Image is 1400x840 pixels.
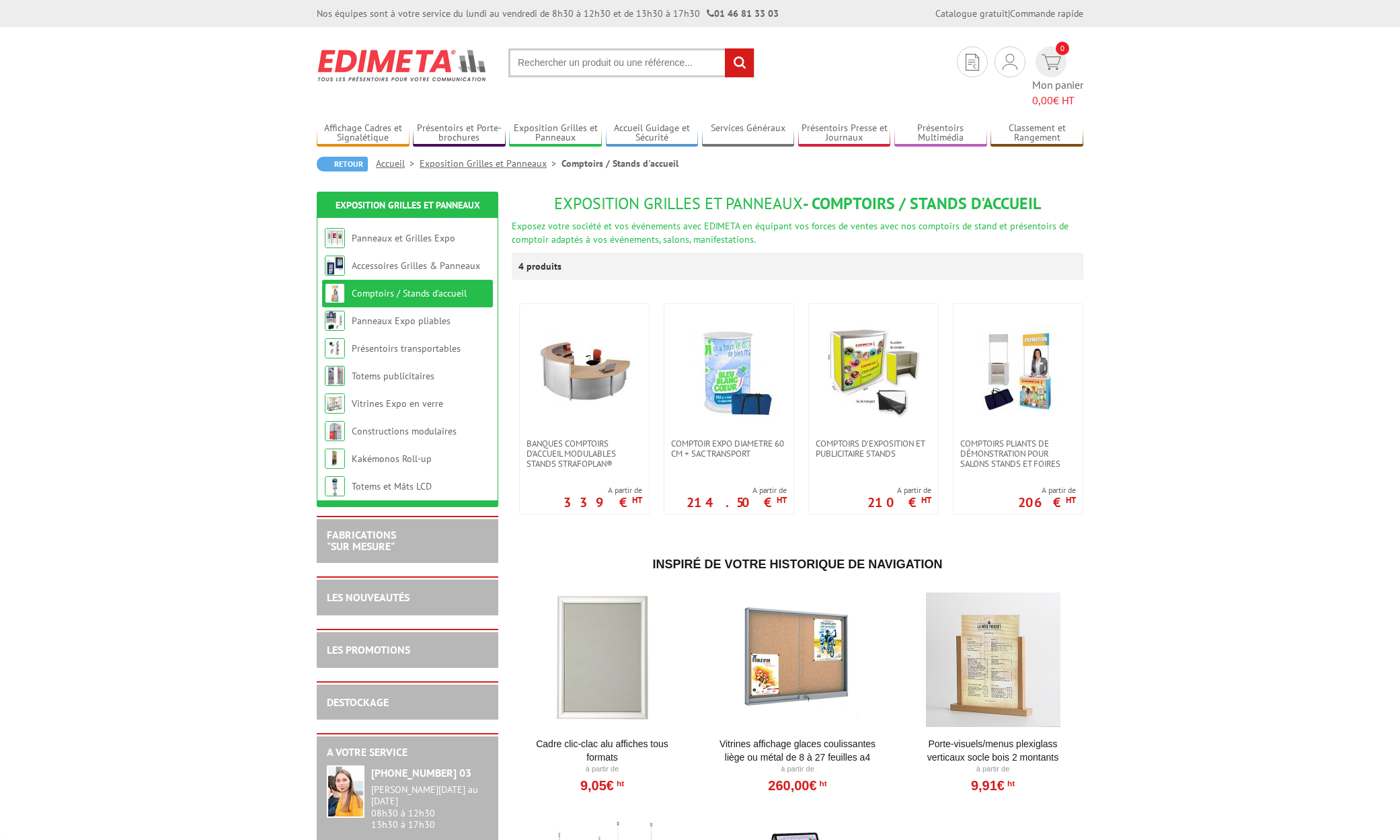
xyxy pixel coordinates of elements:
sup: HT [1066,494,1076,506]
span: A partir de [867,485,931,496]
a: Comptoirs / Stands d'accueil [352,287,467,299]
sup: HT [777,494,787,506]
a: Comptoir Expo diametre 60 cm + Sac transport [664,438,793,459]
a: FABRICATIONS"Sur Mesure" [327,528,396,553]
sup: HT [817,779,827,788]
a: Classement et Rangement [990,122,1083,145]
a: Catalogue gratuit [935,7,1008,20]
span: A partir de [687,485,787,496]
p: À partir de [910,764,1076,775]
span: 0 [1056,42,1069,55]
h2: A votre service [327,747,488,759]
strong: [PHONE_NUMBER] 03 [371,766,471,779]
a: Présentoirs Multimédia [894,122,987,145]
a: Commande rapide [1010,7,1083,20]
span: Inspiré de votre historique de navigation [652,558,942,571]
a: Porte-Visuels/Menus Plexiglass Verticaux Socle Bois 2 Montants [910,737,1076,764]
sup: HT [614,779,624,788]
a: Vitrines affichage glaces coulissantes liège ou métal de 8 à 27 feuilles A4 [715,737,881,764]
a: Constructions modulaires [352,425,457,437]
span: Comptoirs d'exposition et publicitaire stands [816,438,931,459]
p: À partir de [715,764,881,775]
a: DESTOCKAGE [327,695,389,709]
p: 206 € [1018,498,1076,506]
img: Totems et Mâts LCD [325,476,345,496]
input: Rechercher un produit ou une référence... [508,48,754,77]
a: Vitrines Expo en verre [352,397,443,410]
a: 9,91€HT [971,781,1015,790]
a: Affichage Cadres et Signalétique [317,122,410,145]
img: Constructions modulaires [325,421,345,441]
span: A partir de [563,485,642,496]
a: Panneaux Expo pliables [352,315,451,327]
span: Comptoirs pliants de démonstration pour salons stands et foires [960,438,1076,469]
img: Panneaux Expo pliables [325,311,345,331]
img: widget-service.jpg [327,765,364,818]
img: Accessoires Grilles & Panneaux [325,256,345,276]
img: Comptoirs / Stands d'accueil [325,283,345,303]
img: Totems publicitaires [325,366,345,386]
a: Totems et Mâts LCD [352,480,432,492]
a: 260,00€HT [768,781,826,790]
a: Accessoires Grilles & Panneaux [352,260,480,272]
a: Banques comptoirs d'accueil modulables stands Strafoplan® [520,438,649,469]
a: LES NOUVEAUTÉS [327,590,410,604]
h1: - Comptoirs / Stands d'accueil [512,195,1083,213]
a: Présentoirs transportables [352,342,461,354]
a: 9,05€HT [580,781,624,790]
img: Vitrines Expo en verre [325,393,345,414]
div: [PERSON_NAME][DATE] au [DATE] [371,784,488,807]
input: rechercher [725,48,754,77]
a: Présentoirs et Porte-brochures [413,122,506,145]
span: Banques comptoirs d'accueil modulables stands Strafoplan® [527,438,642,469]
a: Panneaux et Grilles Expo [352,232,455,244]
a: Exposition Grilles et Panneaux [420,157,561,169]
p: 214.50 € [687,498,787,506]
a: Totems publicitaires [352,370,434,382]
a: Présentoirs Presse et Journaux [798,122,891,145]
img: Kakémonos Roll-up [325,449,345,469]
sup: HT [632,494,642,506]
sup: HT [1005,779,1015,788]
a: Exposition Grilles et Panneaux [509,122,602,145]
a: Cadre Clic-Clac Alu affiches tous formats [519,737,685,764]
span: Comptoir Expo diametre 60 cm + Sac transport [671,438,787,459]
li: Comptoirs / Stands d'accueil [561,157,678,170]
img: devis rapide [1003,54,1017,70]
a: Retour [317,157,368,171]
div: Exposez votre société et vos événements avec EDIMETA en équipant vos forces de ventes avec nos co... [512,219,1083,246]
a: Exposition Grilles et Panneaux [336,199,480,211]
sup: HT [921,494,931,506]
img: Banques comptoirs d'accueil modulables stands Strafoplan® [537,324,631,418]
span: A partir de [1018,485,1076,496]
div: 08h30 à 12h30 13h30 à 17h30 [371,784,488,831]
p: À partir de [519,764,685,775]
img: devis rapide [1042,54,1061,70]
a: Accueil Guidage et Sécurité [606,122,699,145]
div: Nos équipes sont à votre service du lundi au vendredi de 8h30 à 12h30 et de 13h30 à 17h30 [317,7,779,20]
a: LES PROMOTIONS [327,643,410,656]
a: Kakémonos Roll-up [352,453,432,465]
img: Edimeta [317,40,488,90]
img: Présentoirs transportables [325,338,345,358]
strong: 01 46 81 33 03 [707,7,779,20]
a: Accueil [376,157,420,169]
span: 0,00 [1032,93,1053,107]
a: Comptoirs pliants de démonstration pour salons stands et foires [954,438,1083,469]
img: Comptoirs pliants de démonstration pour salons stands et foires [971,324,1065,418]
img: Comptoir Expo diametre 60 cm + Sac transport [682,324,776,418]
img: Comptoirs d'exposition et publicitaire stands [826,324,921,418]
p: 210 € [867,498,931,506]
img: devis rapide [966,54,979,71]
span: € HT [1032,93,1083,108]
span: Mon panier [1032,77,1083,108]
a: devis rapide 0 Mon panier 0,00€ HT [1032,46,1083,108]
p: 339 € [563,498,642,506]
a: Comptoirs d'exposition et publicitaire stands [809,438,938,459]
span: Exposition Grilles et Panneaux [554,193,803,214]
a: Services Généraux [702,122,795,145]
p: 4 produits [518,253,569,280]
div: | [935,7,1083,20]
img: Panneaux et Grilles Expo [325,228,345,248]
